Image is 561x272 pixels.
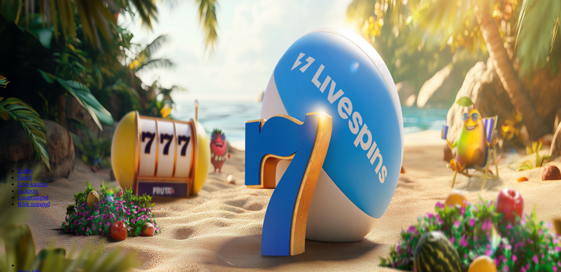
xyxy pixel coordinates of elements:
[3,155,558,208] nav: Lobby
[18,188,38,194] a: Jackpots
[3,155,558,221] header: Lobby
[18,194,49,200] a: Lauamängud
[18,168,33,174] a: Lobby
[18,174,32,181] a: Slotid
[18,201,50,207] a: Kõik mängud
[18,181,48,187] a: Live-kasiino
